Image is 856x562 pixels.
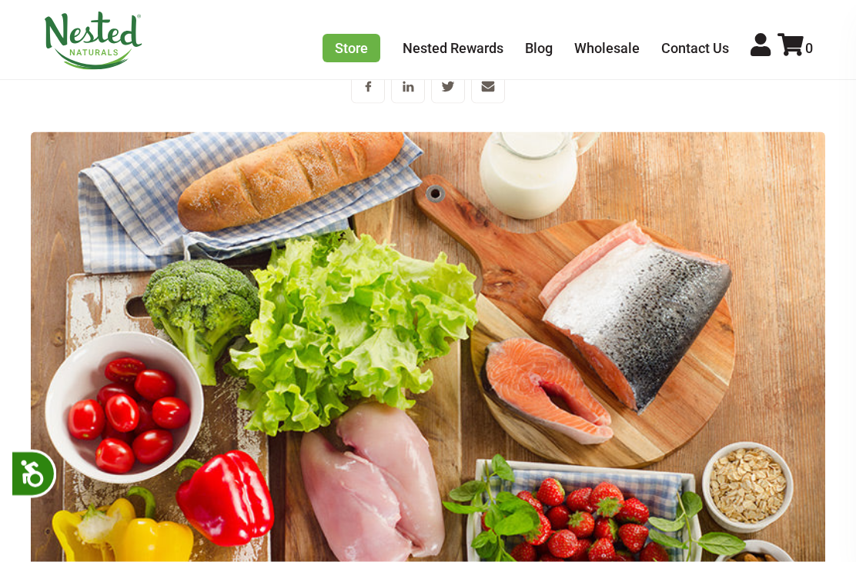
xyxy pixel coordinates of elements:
[805,40,813,56] span: 0
[574,40,640,56] a: Wholesale
[661,40,729,56] a: Contact Us
[403,40,503,56] a: Nested Rewards
[43,12,143,70] img: Nested Naturals
[777,40,813,56] a: 0
[323,34,380,62] a: Store
[525,40,553,56] a: Blog
[388,70,428,107] a: Share on LinkedIn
